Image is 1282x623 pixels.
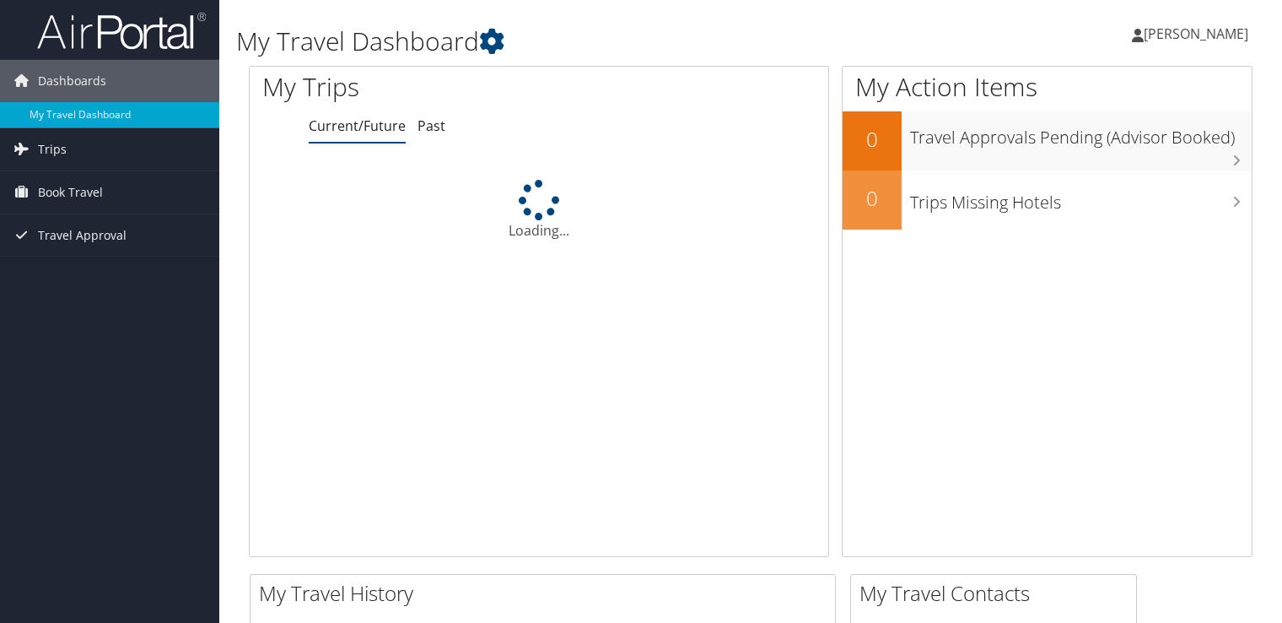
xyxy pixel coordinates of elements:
h3: Trips Missing Hotels [910,182,1252,214]
h2: 0 [843,184,902,213]
a: 0Travel Approvals Pending (Advisor Booked) [843,111,1252,171]
h1: My Action Items [843,69,1252,105]
h2: My Travel History [259,579,835,608]
span: [PERSON_NAME] [1144,24,1248,43]
span: Trips [38,128,67,171]
h2: 0 [843,125,902,154]
h2: My Travel Contacts [859,579,1136,608]
a: Past [417,116,445,135]
a: 0Trips Missing Hotels [843,171,1252,230]
a: Current/Future [309,116,406,135]
span: Travel Approval [38,214,127,257]
h1: My Travel Dashboard [236,24,922,59]
h3: Travel Approvals Pending (Advisor Booked) [910,117,1252,149]
div: Loading... [250,180,828,241]
span: Book Travel [38,171,103,214]
span: Dashboards [38,60,106,102]
h1: My Trips [262,69,574,105]
img: airportal-logo.png [37,11,206,51]
a: [PERSON_NAME] [1132,8,1265,59]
